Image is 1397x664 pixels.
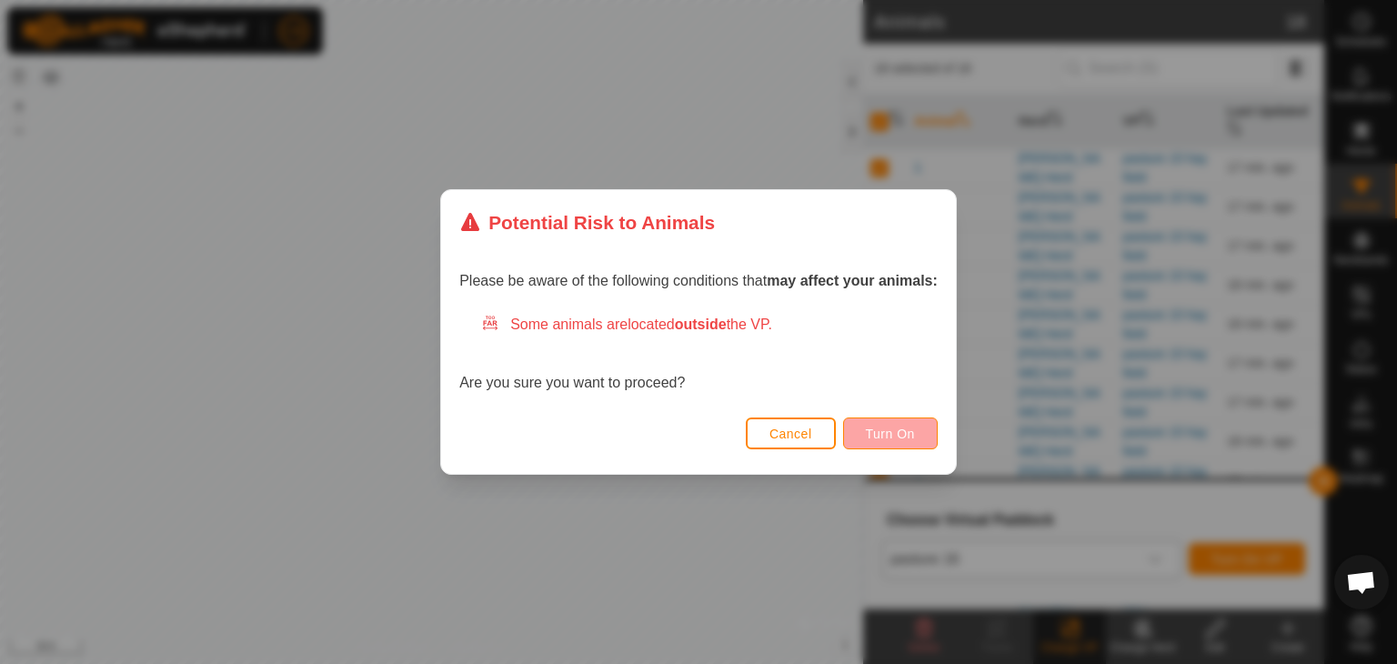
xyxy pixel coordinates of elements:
[481,314,938,336] div: Some animals are
[1334,555,1389,609] div: Open chat
[767,273,938,288] strong: may affect your animals:
[459,273,938,288] span: Please be aware of the following conditions that
[843,418,938,449] button: Turn On
[675,317,727,332] strong: outside
[459,314,938,394] div: Are you sure you want to proceed?
[866,427,915,441] span: Turn On
[746,418,836,449] button: Cancel
[459,208,715,236] div: Potential Risk to Animals
[769,427,812,441] span: Cancel
[628,317,772,332] span: located the VP.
